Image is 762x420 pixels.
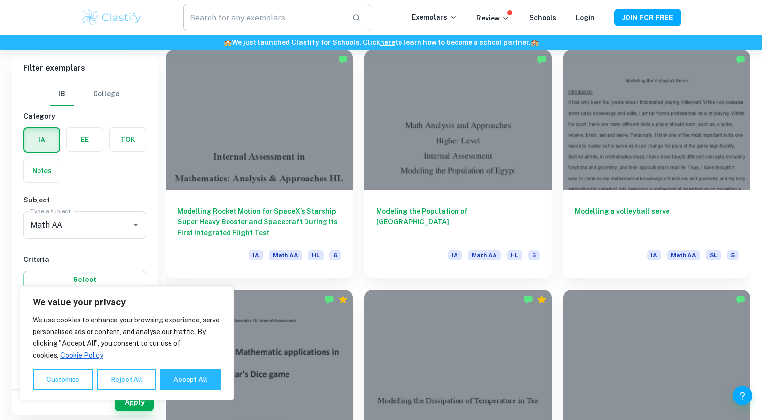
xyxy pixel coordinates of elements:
[338,295,348,304] div: Premium
[537,55,547,64] img: Marked
[50,82,119,106] div: Filter type choice
[33,314,221,361] p: We use cookies to enhance your browsing experience, serve personalised ads or content, and analys...
[308,250,324,260] span: HL
[269,250,302,260] span: Math AA
[60,351,104,360] a: Cookie Policy
[160,369,221,390] button: Accept All
[97,369,156,390] button: Reject All
[468,250,501,260] span: Math AA
[364,50,552,278] a: Modeling the Population of [GEOGRAPHIC_DATA]IAMath AAHL6
[224,39,232,46] span: 🏫
[23,195,146,205] h6: Subject
[23,111,146,121] h6: Category
[81,8,143,27] img: Clastify logo
[23,254,146,265] h6: Criteria
[177,206,341,238] h6: Modelling Rocket Motion for SpaceX’s Starship Super Heavy Booster and Spacecraft During its First...
[528,250,540,260] span: 6
[733,386,752,405] button: Help and Feedback
[412,12,457,22] p: Exemplars
[30,207,71,215] label: Type a subject
[575,206,739,238] h6: Modelling a volleyball serve
[67,128,103,151] button: EE
[736,295,745,304] img: Marked
[727,250,739,260] span: 5
[24,159,60,182] button: Notes
[667,250,700,260] span: Math AA
[507,250,522,260] span: HL
[706,250,721,260] span: SL
[529,14,556,21] a: Schools
[531,39,539,46] span: 🏫
[33,369,93,390] button: Customise
[537,295,547,304] div: Premium
[110,128,146,151] button: TOK
[380,39,395,46] a: here
[93,82,119,106] button: College
[647,250,661,260] span: IA
[2,37,760,48] h6: We just launched Clastify for Schools. Click to learn how to become a school partner.
[23,271,146,288] button: Select
[523,295,533,304] img: Marked
[376,206,540,238] h6: Modeling the Population of [GEOGRAPHIC_DATA]
[129,218,143,232] button: Open
[476,13,510,23] p: Review
[33,297,221,308] p: We value your privacy
[448,250,462,260] span: IA
[115,394,154,411] button: Apply
[19,286,234,400] div: We value your privacy
[563,50,750,278] a: Modelling a volleyball serveIAMath AASL5
[736,55,745,64] img: Marked
[324,295,334,304] img: Marked
[50,82,74,106] button: IB
[576,14,595,21] a: Login
[12,55,158,82] h6: Filter exemplars
[329,250,341,260] span: 6
[338,55,348,64] img: Marked
[183,4,344,31] input: Search for any exemplars...
[166,50,353,278] a: Modelling Rocket Motion for SpaceX’s Starship Super Heavy Booster and Spacecraft During its First...
[614,9,681,26] button: JOIN FOR FREE
[249,250,263,260] span: IA
[24,128,59,152] button: IA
